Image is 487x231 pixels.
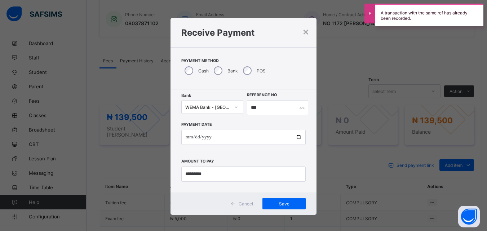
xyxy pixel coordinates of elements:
[181,122,212,127] label: Payment Date
[458,206,480,227] button: Open asap
[185,105,230,110] div: WEMA Bank - [GEOGRAPHIC_DATA]
[302,25,309,37] div: ×
[227,68,238,74] label: Bank
[257,68,266,74] label: POS
[181,27,306,38] h1: Receive Payment
[268,201,300,206] span: Save
[239,201,253,206] span: Cancel
[247,93,277,97] label: Reference No
[181,58,306,63] span: Payment Method
[181,93,191,98] span: Bank
[181,159,214,164] label: Amount to pay
[198,68,209,74] label: Cash
[375,4,483,26] div: A transaction with the same ref has already been recorded.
